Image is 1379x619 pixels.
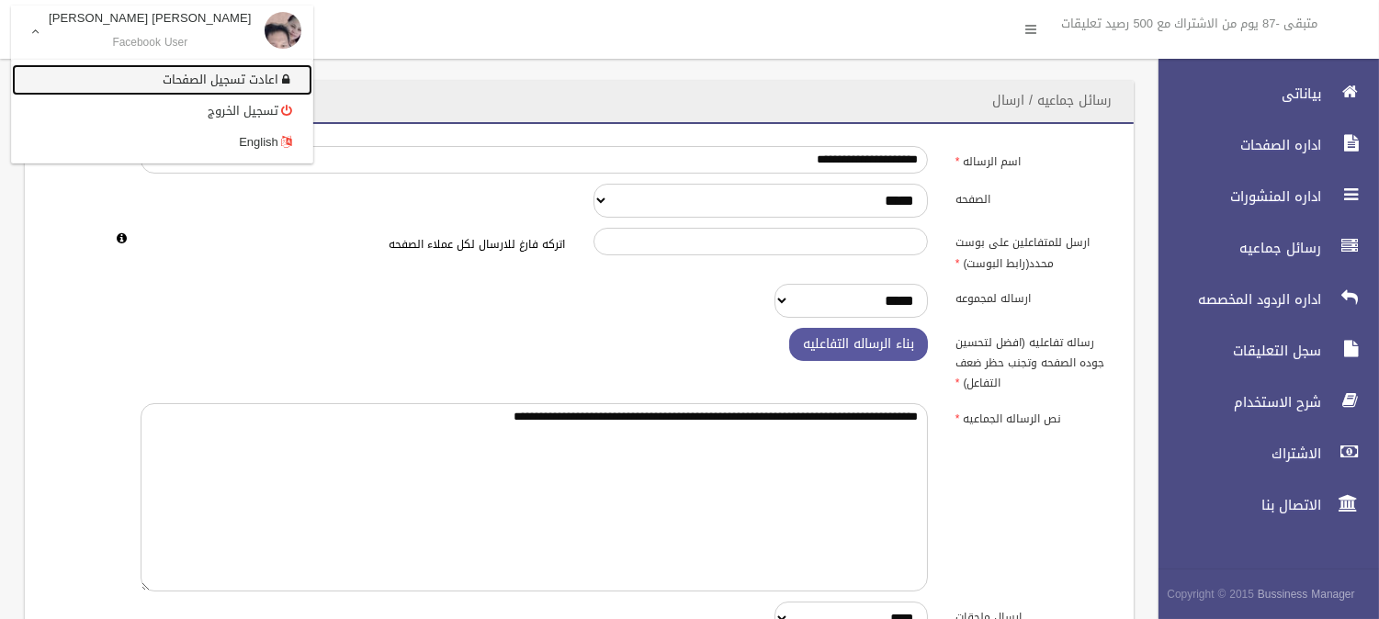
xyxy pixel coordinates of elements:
[12,64,312,96] a: اعادت تسجيل الصفحات
[1143,176,1379,217] a: اداره المنشورات
[942,146,1123,172] label: اسم الرساله
[1143,393,1327,411] span: شرح الاستخدام
[1143,290,1327,309] span: اداره الردود المخصصه
[1258,584,1355,604] strong: Bussiness Manager
[1143,73,1379,114] a: بياناتى
[12,96,312,127] a: تسجيل الخروج
[1143,445,1327,463] span: الاشتراك
[1143,136,1327,154] span: اداره الصفحات
[789,328,928,362] button: بناء الرساله التفاعليه
[1143,331,1379,371] a: سجل التعليقات
[942,184,1123,209] label: الصفحه
[1143,239,1327,257] span: رسائل جماعيه
[970,83,1134,118] header: رسائل جماعيه / ارسال
[1167,584,1254,604] span: Copyright © 2015
[942,228,1123,274] label: ارسل للمتفاعلين على بوست محدد(رابط البوست)
[141,239,566,251] h6: اتركه فارغ للارسال لكل عملاء الصفحه
[1143,342,1327,360] span: سجل التعليقات
[12,127,312,158] a: English
[1143,84,1327,103] span: بياناتى
[1143,382,1379,422] a: شرح الاستخدام
[1143,228,1379,268] a: رسائل جماعيه
[1143,485,1379,525] a: الاتصال بنا
[1143,125,1379,165] a: اداره الصفحات
[942,328,1123,394] label: رساله تفاعليه (افضل لتحسين جوده الصفحه وتجنب حظر ضعف التفاعل)
[942,284,1123,309] label: ارساله لمجموعه
[11,6,313,61] a: [PERSON_NAME] [PERSON_NAME] Facebook User
[1143,187,1327,206] span: اداره المنشورات
[1143,433,1379,474] a: الاشتراك
[49,11,252,25] p: [PERSON_NAME] [PERSON_NAME]
[942,403,1123,429] label: نص الرساله الجماعيه
[1143,496,1327,514] span: الاتصال بنا
[49,36,252,50] small: Facebook User
[1143,279,1379,320] a: اداره الردود المخصصه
